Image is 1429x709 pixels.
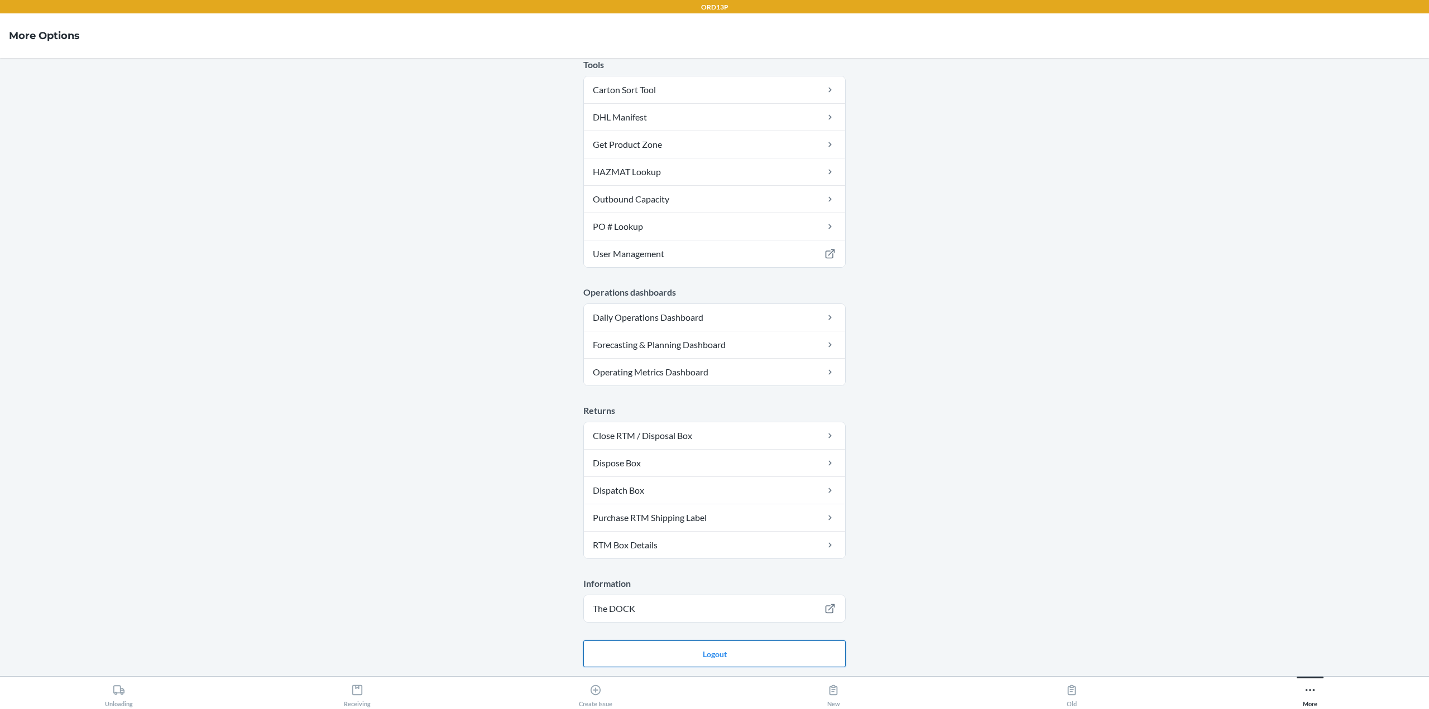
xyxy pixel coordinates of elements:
[238,677,477,707] button: Receiving
[701,2,728,12] p: ORD13P
[584,532,845,558] a: RTM Box Details
[9,28,80,43] h4: More Options
[1066,679,1078,707] div: Old
[714,677,953,707] button: New
[583,58,846,71] p: Tools
[583,640,846,667] button: Logout
[476,677,714,707] button: Create Issue
[344,679,371,707] div: Receiving
[105,679,133,707] div: Unloading
[953,677,1191,707] button: Old
[584,504,845,531] a: Purchase RTM Shipping Label
[584,213,845,240] a: PO # Lookup
[584,304,845,331] a: Daily Operations Dashboard
[584,422,845,449] a: Close RTM / Disposal Box
[584,240,845,267] a: User Management
[584,450,845,476] a: Dispose Box
[584,186,845,213] a: Outbound Capacity
[584,359,845,385] a: Operating Metrics Dashboard
[583,404,846,417] p: Returns
[583,577,846,590] p: Information
[583,286,846,299] p: Operations dashboards
[584,595,845,622] a: The DOCK
[584,104,845,131] a: DHL Manifest
[584,76,845,103] a: Carton Sort Tool
[1191,677,1429,707] button: More
[584,158,845,185] a: HAZMAT Lookup
[827,679,840,707] div: New
[584,331,845,358] a: Forecasting & Planning Dashboard
[1303,679,1317,707] div: More
[584,477,845,504] a: Dispatch Box
[579,679,612,707] div: Create Issue
[584,131,845,158] a: Get Product Zone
